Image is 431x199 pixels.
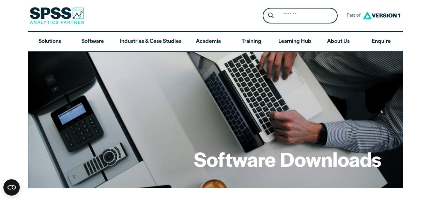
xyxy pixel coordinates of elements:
form: Site Header Search Form [263,8,338,24]
a: Solutions [28,32,71,52]
button: Open CMP widget [3,179,20,196]
a: Software [71,32,114,52]
a: Learning Hub [273,32,317,52]
img: Version1 Logo [361,9,402,22]
a: Training [230,32,273,52]
a: About Us [317,32,360,52]
a: Academia [187,32,230,52]
span: Part of [343,11,361,21]
button: Search magnifying glass icon [264,10,277,22]
nav: Desktop version of site main menu [28,32,403,52]
img: SPSS Analytics Partner [30,7,84,24]
svg: Search magnifying glass icon [268,13,274,18]
h1: Software Downloads [194,146,381,172]
a: Enquire [360,32,403,52]
a: Industries & Case Studies [114,32,187,52]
